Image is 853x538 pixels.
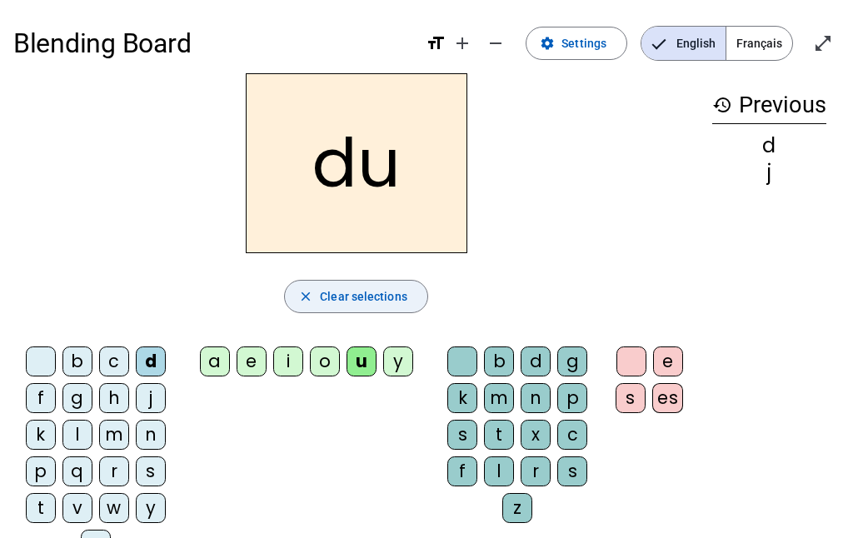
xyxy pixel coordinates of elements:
[557,420,587,450] div: c
[526,27,627,60] button: Settings
[426,33,446,53] mat-icon: format_size
[136,456,166,486] div: s
[347,346,377,376] div: u
[521,420,551,450] div: x
[136,493,166,523] div: y
[99,493,129,523] div: w
[557,383,587,413] div: p
[26,456,56,486] div: p
[62,346,92,376] div: b
[320,286,407,306] span: Clear selections
[561,33,606,53] span: Settings
[99,456,129,486] div: r
[641,27,726,60] span: English
[540,36,555,51] mat-icon: settings
[452,33,472,53] mat-icon: add
[712,136,826,156] div: d
[136,346,166,376] div: d
[484,456,514,486] div: l
[136,383,166,413] div: j
[62,456,92,486] div: q
[26,493,56,523] div: t
[284,280,428,313] button: Clear selections
[557,346,587,376] div: g
[484,420,514,450] div: t
[712,162,826,182] div: j
[298,289,313,304] mat-icon: close
[136,420,166,450] div: n
[486,33,506,53] mat-icon: remove
[383,346,413,376] div: y
[310,346,340,376] div: o
[446,27,479,60] button: Increase font size
[99,420,129,450] div: m
[484,346,514,376] div: b
[653,346,683,376] div: e
[200,346,230,376] div: a
[447,456,477,486] div: f
[26,383,56,413] div: f
[273,346,303,376] div: i
[557,456,587,486] div: s
[99,383,129,413] div: h
[479,27,512,60] button: Decrease font size
[712,95,732,115] mat-icon: history
[616,383,646,413] div: s
[726,27,792,60] span: Français
[62,420,92,450] div: l
[521,346,551,376] div: d
[62,383,92,413] div: g
[712,87,826,124] h3: Previous
[99,346,129,376] div: c
[447,383,477,413] div: k
[237,346,267,376] div: e
[62,493,92,523] div: v
[521,456,551,486] div: r
[521,383,551,413] div: n
[652,383,683,413] div: es
[641,26,793,61] mat-button-toggle-group: Language selection
[806,27,840,60] button: Enter full screen
[447,420,477,450] div: s
[484,383,514,413] div: m
[26,420,56,450] div: k
[246,73,467,253] h2: du
[813,33,833,53] mat-icon: open_in_full
[13,17,412,70] h1: Blending Board
[502,493,532,523] div: z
